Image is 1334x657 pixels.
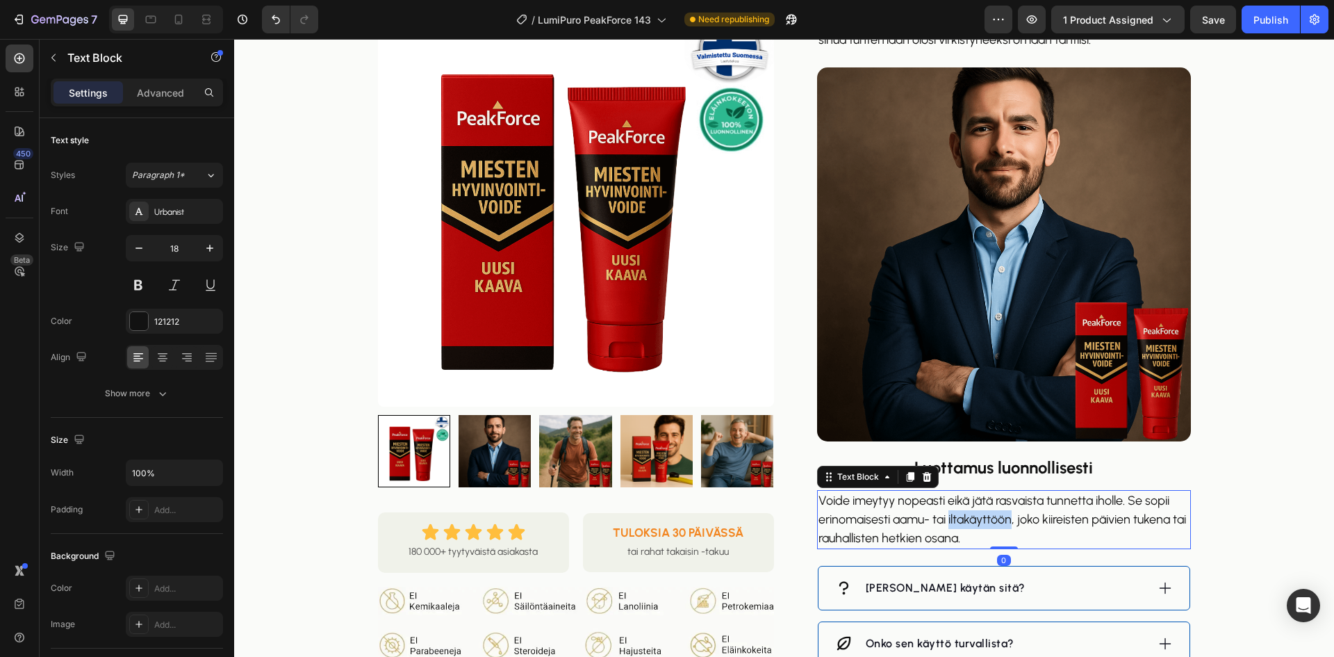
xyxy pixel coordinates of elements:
img: gempages_569423034075579424-cd9bf6cb-11a4-46d7-bfee-c49678014482.webp [144,547,540,624]
div: Text style [51,134,89,147]
input: Auto [126,460,222,485]
div: Size [51,431,88,450]
button: Paragraph 1* [126,163,223,188]
div: Background [51,547,118,566]
p: ⁠⁠⁠⁠⁠⁠⁠ [584,418,955,439]
p: Voide imeytyy nopeasti eikä jätä rasvaista tunnetta iholle. Se sopii erinomaisesti aamu- tai ilta... [584,453,955,509]
p: Text Block [67,49,186,66]
div: Publish [1253,13,1288,27]
div: Rich Text Editor. Editing area: main [583,451,957,510]
div: Show more [105,387,170,400]
div: Size [51,238,88,257]
span: LumiPuro PeakForce 143 [538,13,651,27]
span: 1 product assigned [1063,13,1153,27]
div: 0 [763,516,777,527]
p: Advanced [137,86,184,100]
span: Paragraph 1* [132,169,185,181]
div: Width [51,467,74,479]
iframe: Design area [234,39,1334,657]
div: Color [51,315,72,327]
strong: TULOKSIA 30 PÄIVÄSSÄ [379,487,509,501]
div: Add... [154,583,220,595]
p: [PERSON_NAME] käytän sitä? [632,541,791,558]
div: Text Block [600,432,648,444]
h2: Rich Text Editor. Editing area: main [583,416,957,441]
div: Styles [51,169,75,181]
div: Urbanist [154,206,220,218]
div: 450 [13,148,33,159]
button: Save [1190,6,1236,33]
div: Font [51,205,68,218]
div: Color [51,582,72,594]
div: Padding [51,503,83,516]
div: Image [51,618,75,631]
span: Need republishing [698,13,769,26]
img: gempages_569423034075579424-bdd32851-585a-47a9-a772-f4d80615583a.png [583,29,957,403]
p: 7 [91,11,97,28]
button: Publish [1242,6,1300,33]
button: 1 product assigned [1051,6,1185,33]
div: Open Intercom Messenger [1287,589,1320,622]
span: Save [1202,14,1225,26]
span: / [532,13,535,27]
div: Align [51,348,90,367]
div: 121212 [154,316,220,328]
div: Beta [10,254,33,266]
button: Show more [51,381,223,406]
button: 7 [6,6,104,33]
p: Onko sen käyttö turvallista? [632,597,780,613]
div: Add... [154,504,220,517]
p: Settings [69,86,108,100]
p: tai rahat takaisin -takuu [371,504,518,521]
div: Undo/Redo [262,6,318,33]
strong: Luottamus luonnollisesti [680,419,859,439]
div: Add... [154,619,220,631]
